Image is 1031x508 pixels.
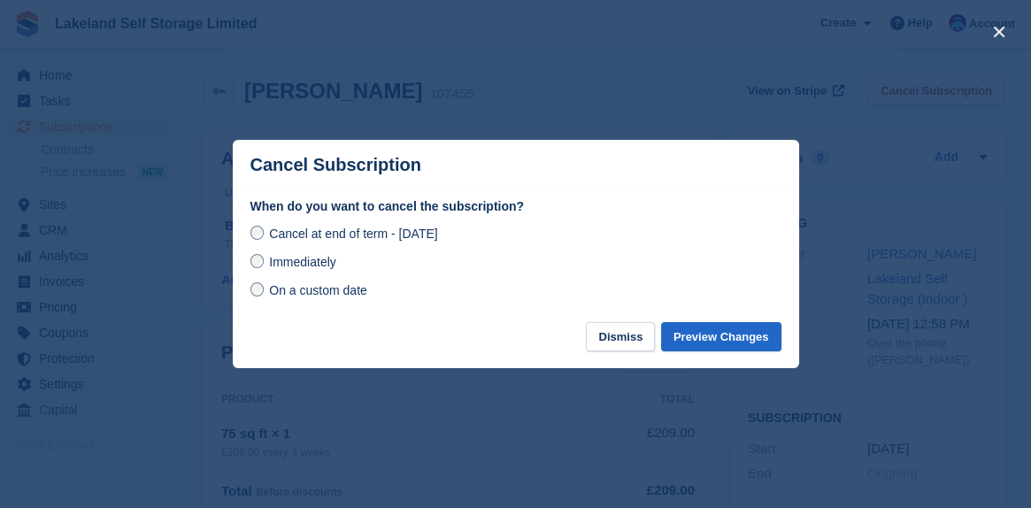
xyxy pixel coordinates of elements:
[985,18,1013,46] button: close
[586,322,655,351] button: Dismiss
[250,254,265,268] input: Immediately
[269,255,335,269] span: Immediately
[250,155,421,175] p: Cancel Subscription
[250,282,265,296] input: On a custom date
[269,227,437,241] span: Cancel at end of term - [DATE]
[269,283,367,297] span: On a custom date
[250,226,265,240] input: Cancel at end of term - [DATE]
[661,322,781,351] button: Preview Changes
[250,197,781,216] label: When do you want to cancel the subscription?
